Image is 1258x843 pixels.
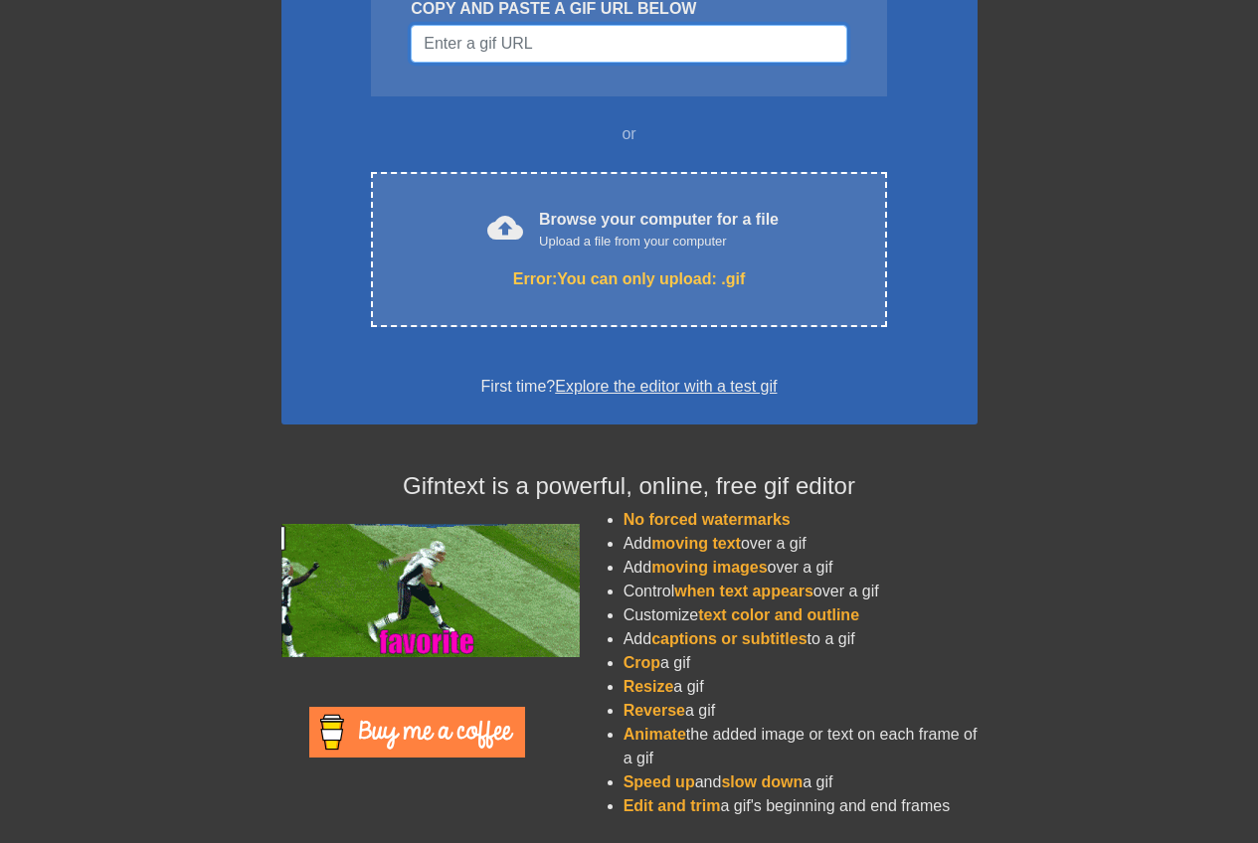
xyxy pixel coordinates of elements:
li: Add over a gif [624,556,978,580]
input: Username [411,25,846,63]
li: Control over a gif [624,580,978,603]
span: moving text [651,535,741,552]
span: cloud_upload [487,210,523,246]
li: the added image or text on each frame of a gif [624,723,978,770]
li: a gif's beginning and end frames [624,794,978,818]
li: Customize [624,603,978,627]
div: Browse your computer for a file [539,208,779,252]
li: a gif [624,651,978,675]
div: Error: You can only upload: .gif [413,267,844,291]
span: moving images [651,559,767,576]
div: Upload a file from your computer [539,232,779,252]
span: Reverse [624,702,685,719]
span: captions or subtitles [651,630,807,647]
a: Explore the editor with a test gif [555,378,777,395]
span: text color and outline [698,606,859,623]
span: Crop [624,654,660,671]
span: Speed up [624,773,695,790]
li: a gif [624,675,978,699]
li: and a gif [624,770,978,794]
li: Add over a gif [624,532,978,556]
span: Resize [624,678,674,695]
span: No forced watermarks [624,511,791,528]
span: when text appears [674,583,813,599]
span: Animate [624,726,686,743]
div: First time? [307,375,952,399]
span: slow down [721,773,803,790]
span: Edit and trim [624,797,721,814]
li: Add to a gif [624,627,978,651]
li: a gif [624,699,978,723]
h4: Gifntext is a powerful, online, free gif editor [281,472,978,501]
img: Buy Me A Coffee [309,707,525,758]
div: or [333,122,926,146]
img: football_small.gif [281,524,580,657]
